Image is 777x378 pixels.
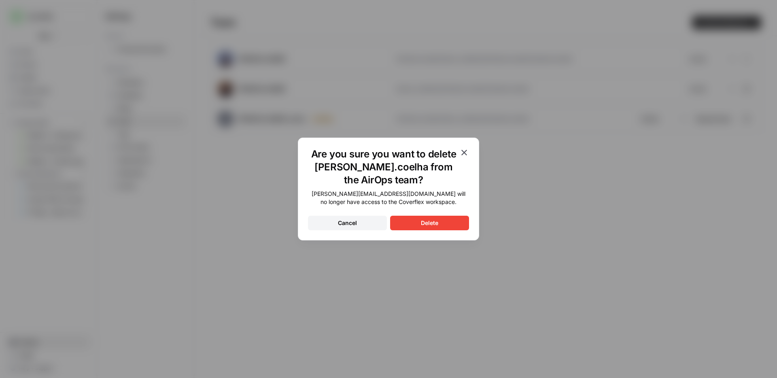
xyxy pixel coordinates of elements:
[421,219,438,227] div: Delete
[338,219,357,227] div: Cancel
[390,216,469,230] button: Delete
[308,216,387,230] button: Cancel
[308,190,469,206] div: [PERSON_NAME][EMAIL_ADDRESS][DOMAIN_NAME] will no longer have access to the Coverflex workspace.
[308,148,459,187] h1: Are you sure you want to delete [PERSON_NAME].coelha from the AirOps team?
